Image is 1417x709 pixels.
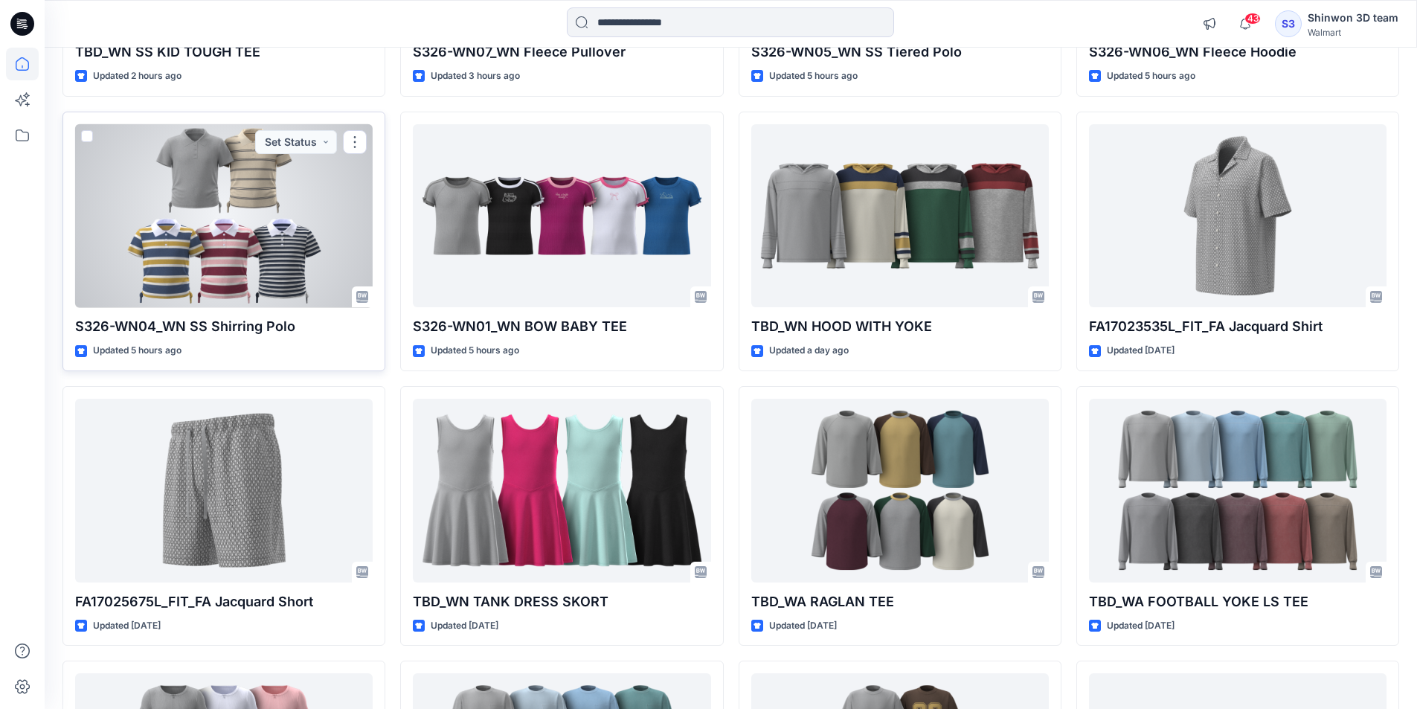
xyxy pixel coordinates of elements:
p: TBD_WN TANK DRESS SKORT [413,591,710,612]
p: TBD_WN SS KID TOUGH TEE [75,42,373,62]
p: Updated 5 hours ago [769,68,858,84]
p: TBD_WA RAGLAN TEE [751,591,1049,612]
span: 43 [1244,13,1261,25]
p: S326-WN01_WN BOW BABY TEE [413,316,710,337]
a: FA17025675L_FIT_FA Jacquard Short [75,399,373,583]
p: TBD_WA FOOTBALL YOKE LS TEE [1089,591,1387,612]
p: S326-WN04_WN SS Shirring Polo [75,316,373,337]
p: Updated 5 hours ago [431,343,519,359]
p: Updated a day ago [769,343,849,359]
p: Updated 2 hours ago [93,68,181,84]
p: Updated 3 hours ago [431,68,520,84]
p: S326-WN06_WN Fleece Hoodie [1089,42,1387,62]
p: Updated [DATE] [431,618,498,634]
p: Updated 5 hours ago [1107,68,1195,84]
a: TBD_WA FOOTBALL YOKE LS TEE [1089,399,1387,583]
div: Shinwon 3D team [1308,9,1398,27]
a: TBD_WA RAGLAN TEE [751,399,1049,583]
p: Updated [DATE] [1107,343,1175,359]
p: Updated 5 hours ago [93,343,181,359]
p: TBD_WN HOOD WITH YOKE [751,316,1049,337]
a: FA17023535L_FIT_FA Jacquard Shirt [1089,124,1387,308]
div: S3 [1275,10,1302,37]
p: FA17025675L_FIT_FA Jacquard Short [75,591,373,612]
a: S326-WN01_WN BOW BABY TEE [413,124,710,308]
a: S326-WN04_WN SS Shirring Polo [75,124,373,308]
p: S326-WN05_WN SS Tiered Polo [751,42,1049,62]
p: Updated [DATE] [93,618,161,634]
p: Updated [DATE] [769,618,837,634]
div: Walmart [1308,27,1398,38]
p: Updated [DATE] [1107,618,1175,634]
a: TBD_WN TANK DRESS SKORT [413,399,710,583]
p: S326-WN07_WN Fleece Pullover [413,42,710,62]
p: FA17023535L_FIT_FA Jacquard Shirt [1089,316,1387,337]
a: TBD_WN HOOD WITH YOKE [751,124,1049,308]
